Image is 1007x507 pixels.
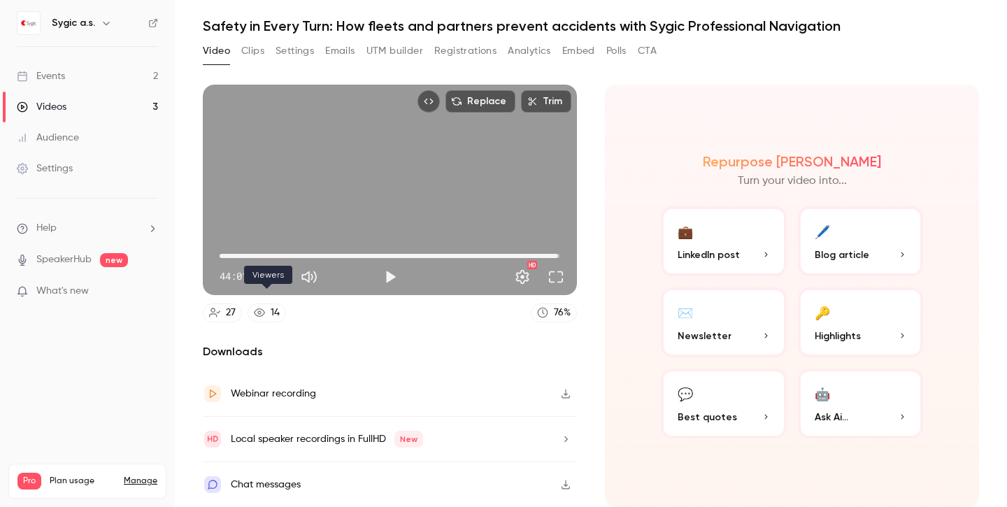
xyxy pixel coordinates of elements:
button: 🖊️Blog article [798,206,924,276]
button: ✉️Newsletter [661,287,787,357]
button: Video [203,40,230,62]
h2: Repurpose [PERSON_NAME] [703,153,881,170]
span: Highlights [815,329,861,343]
div: ✉️ [678,301,693,323]
div: 76 % [554,306,571,320]
button: Play [376,263,404,291]
span: Pro [17,473,41,490]
div: 💼 [678,220,693,242]
button: Embed video [417,90,440,113]
button: Replace [445,90,515,113]
button: Full screen [542,263,570,291]
button: 🤖Ask Ai... [798,369,924,438]
span: Plan usage [50,476,115,487]
button: Emails [325,40,355,62]
button: Embed [562,40,595,62]
a: 76% [531,304,577,322]
button: Polls [606,40,627,62]
div: Settings [17,162,73,176]
h1: Safety in Every Turn: How fleets and partners prevent accidents with Sygic Professional Navigation [203,17,979,34]
p: Turn your video into... [738,173,847,190]
div: 27 [226,306,236,320]
a: 27 [203,304,242,322]
div: Audience [17,131,79,145]
span: LinkedIn post [678,248,740,262]
span: Blog article [815,248,869,262]
div: 🤖 [815,383,830,404]
span: new [100,253,128,267]
li: help-dropdown-opener [17,221,158,236]
div: 🖊️ [815,220,830,242]
div: HD [527,261,537,269]
span: / [249,269,255,284]
div: Chat messages [231,476,301,493]
h6: Sygic a.s. [52,16,95,30]
button: Clips [241,40,264,62]
span: What's new [36,284,89,299]
div: Videos [17,100,66,114]
button: CTA [638,40,657,62]
span: Best quotes [678,410,737,424]
span: New [394,431,423,448]
button: Registrations [434,40,497,62]
img: Sygic a.s. [17,12,40,34]
button: Trim [521,90,571,113]
button: Settings [276,40,314,62]
div: Webinar recording [231,385,316,402]
div: Events [17,69,65,83]
button: UTM builder [366,40,423,62]
button: 🔑Highlights [798,287,924,357]
span: 44:01 [220,269,248,284]
iframe: Noticeable Trigger [141,285,158,298]
button: 💬Best quotes [661,369,787,438]
h2: Downloads [203,343,577,360]
a: Manage [124,476,157,487]
span: 44:17 [256,269,284,284]
span: Help [36,221,57,236]
span: Newsletter [678,329,731,343]
button: Analytics [508,40,551,62]
div: 14 [271,306,280,320]
div: Local speaker recordings in FullHD [231,431,423,448]
button: 💼LinkedIn post [661,206,787,276]
button: Mute [295,263,323,291]
div: 44:01 [220,269,284,284]
a: 14 [248,304,286,322]
div: 💬 [678,383,693,404]
a: SpeakerHub [36,252,92,267]
div: 🔑 [815,301,830,323]
button: Settings [508,263,536,291]
span: Ask Ai... [815,410,848,424]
